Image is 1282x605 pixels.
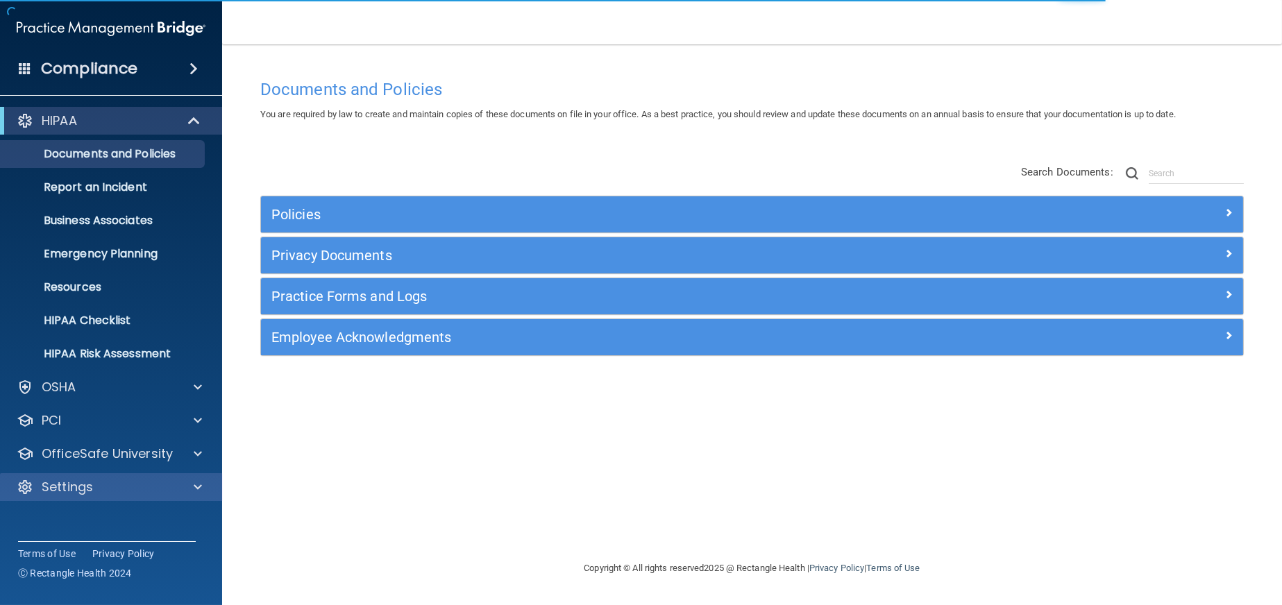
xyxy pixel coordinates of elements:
[1021,166,1113,178] span: Search Documents:
[17,379,202,395] a: OSHA
[9,180,199,194] p: Report an Incident
[260,109,1176,119] span: You are required by law to create and maintain copies of these documents on file in your office. ...
[499,546,1006,590] div: Copyright © All rights reserved 2025 @ Rectangle Health | |
[9,147,199,161] p: Documents and Policies
[271,289,987,304] h5: Practice Forms and Logs
[18,547,76,561] a: Terms of Use
[271,207,987,222] h5: Policies
[260,80,1244,99] h4: Documents and Policies
[1149,163,1244,184] input: Search
[9,347,199,361] p: HIPAA Risk Assessment
[271,244,1233,266] a: Privacy Documents
[271,248,987,263] h5: Privacy Documents
[17,412,202,429] a: PCI
[271,285,1233,307] a: Practice Forms and Logs
[271,326,1233,348] a: Employee Acknowledgments
[42,112,77,129] p: HIPAA
[1126,167,1138,180] img: ic-search.3b580494.png
[42,445,173,462] p: OfficeSafe University
[271,203,1233,225] a: Policies
[866,563,920,573] a: Terms of Use
[18,566,132,580] span: Ⓒ Rectangle Health 2024
[9,247,199,261] p: Emergency Planning
[42,379,76,395] p: OSHA
[809,563,864,573] a: Privacy Policy
[42,412,61,429] p: PCI
[17,112,201,129] a: HIPAA
[9,314,199,327] p: HIPAA Checklist
[271,330,987,345] h5: Employee Acknowledgments
[17,445,202,462] a: OfficeSafe University
[17,15,205,42] img: PMB logo
[17,479,202,495] a: Settings
[41,59,137,78] h4: Compliance
[42,479,93,495] p: Settings
[9,214,199,228] p: Business Associates
[9,280,199,294] p: Resources
[92,547,155,561] a: Privacy Policy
